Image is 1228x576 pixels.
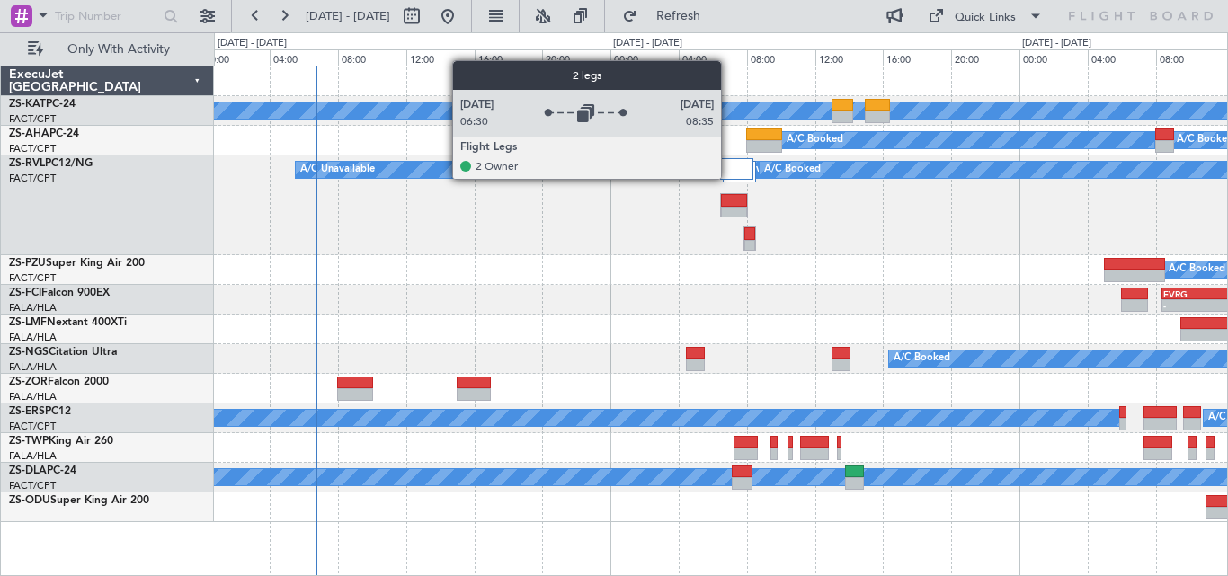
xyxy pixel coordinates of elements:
a: ZS-AHAPC-24 [9,128,79,139]
a: FACT/CPT [9,479,56,492]
a: FACT/CPT [9,112,56,126]
div: Quick Links [955,9,1016,27]
a: FACT/CPT [9,172,56,185]
a: ZS-PZUSuper King Air 200 [9,258,145,269]
div: [DATE] - [DATE] [218,36,287,51]
a: FALA/HLA [9,360,57,374]
span: ZS-PZU [9,258,46,269]
a: FALA/HLA [9,301,57,315]
div: 00:00 [201,49,270,66]
button: Refresh [614,2,722,31]
div: 20:00 [542,49,610,66]
span: ZS-AHA [9,128,49,139]
div: A/C Unavailable [717,156,792,183]
div: 00:00 [610,49,679,66]
div: A/C Unavailable [300,156,375,183]
div: 12:00 [815,49,884,66]
a: ZS-ODUSuper King Air 200 [9,495,149,506]
span: Refresh [641,10,716,22]
div: A/C Booked [764,156,821,183]
span: ZS-TWP [9,436,49,447]
span: ZS-ZOR [9,377,48,387]
input: Trip Number [55,3,158,30]
div: 04:00 [679,49,747,66]
span: [DATE] - [DATE] [306,8,390,24]
a: FALA/HLA [9,331,57,344]
span: ZS-LMF [9,317,47,328]
a: ZS-LMFNextant 400XTi [9,317,127,328]
div: [DATE] - [DATE] [1022,36,1091,51]
span: ZS-RVL [9,158,45,169]
a: FALA/HLA [9,449,57,463]
div: - [1163,300,1218,311]
a: ZS-KATPC-24 [9,99,76,110]
span: ZS-ERS [9,406,45,417]
div: 04:00 [1088,49,1156,66]
div: [DATE] - [DATE] [613,36,682,51]
div: 08:00 [747,49,815,66]
a: ZS-ERSPC12 [9,406,71,417]
div: 20:00 [951,49,1019,66]
div: 00:00 [1019,49,1088,66]
a: ZS-RVLPC12/NG [9,158,93,169]
div: A/C Booked [787,127,843,154]
div: 08:00 [338,49,406,66]
div: 12:00 [406,49,475,66]
a: FACT/CPT [9,271,56,285]
div: 16:00 [883,49,951,66]
div: FVRG [1163,288,1218,299]
a: ZS-FCIFalcon 900EX [9,288,110,298]
span: Only With Activity [47,43,190,56]
div: A/C Booked [1169,256,1225,283]
div: 04:00 [270,49,338,66]
a: ZS-NGSCitation Ultra [9,347,117,358]
button: Quick Links [919,2,1052,31]
a: FACT/CPT [9,420,56,433]
span: ZS-FCI [9,288,41,298]
a: ZS-ZORFalcon 2000 [9,377,109,387]
span: ZS-DLA [9,465,47,476]
div: 08:00 [1156,49,1224,66]
a: FACT/CPT [9,142,56,155]
div: 16:00 [475,49,543,66]
a: ZS-DLAPC-24 [9,465,76,476]
a: FALA/HLA [9,390,57,403]
a: ZS-TWPKing Air 260 [9,436,113,447]
span: ZS-KAT [9,99,46,110]
span: ZS-NGS [9,347,49,358]
span: ZS-ODU [9,495,50,506]
div: A/C Booked [894,345,950,372]
button: Only With Activity [20,35,195,64]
